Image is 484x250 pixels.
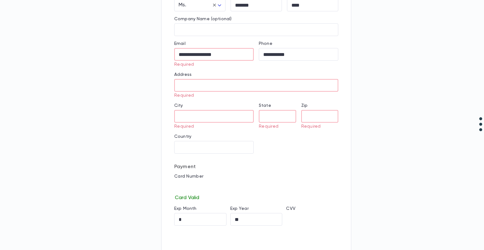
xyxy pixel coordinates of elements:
[174,134,191,139] label: Country
[286,206,338,211] p: CVV
[174,93,334,98] p: Required
[174,206,196,211] label: Exp Month
[230,206,249,211] label: Exp Year
[259,124,292,129] p: Required
[174,103,183,108] label: City
[174,181,338,193] iframe: card
[301,124,334,129] p: Required
[174,16,232,21] label: Company Name (optional)
[179,3,186,8] span: Ms.
[174,174,338,179] p: Card Number
[259,103,271,108] label: State
[301,103,308,108] label: Zip
[174,193,338,201] p: Card Valid
[259,41,272,46] label: Phone
[174,62,249,67] p: Required
[286,213,338,226] iframe: cvv
[174,72,192,77] label: Address
[174,41,186,46] label: Email
[174,164,338,170] p: Payment
[174,124,249,129] p: Required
